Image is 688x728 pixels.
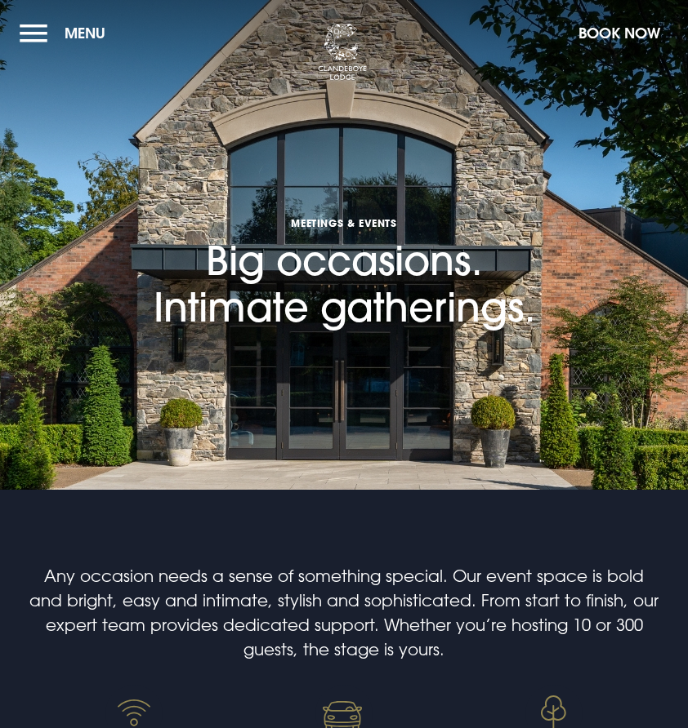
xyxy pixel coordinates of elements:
[20,16,114,51] button: Menu
[65,24,105,42] span: Menu
[570,16,668,51] button: Book Now
[29,566,659,659] span: Any occasion needs a sense of something special. Our event space is bold and bright, easy and int...
[154,126,535,331] h1: Big occasions. Intimate gatherings.
[154,216,535,229] span: Meetings & Events
[318,24,367,81] img: Clandeboye Lodge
